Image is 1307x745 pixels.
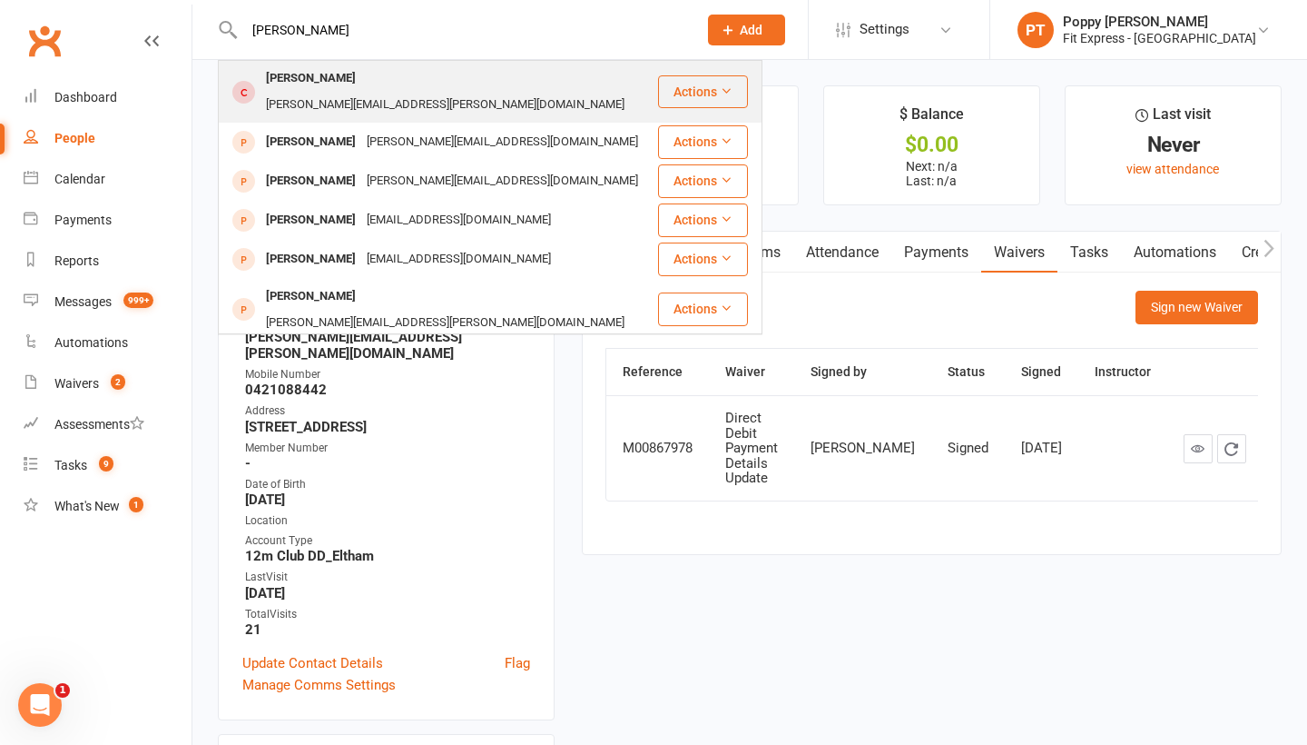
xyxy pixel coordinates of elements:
[260,283,361,310] div: [PERSON_NAME]
[658,125,748,158] button: Actions
[260,207,361,233] div: [PERSON_NAME]
[18,683,62,727] iframe: Intercom live chat
[24,445,192,486] a: Tasks 9
[725,411,778,486] div: Direct Debit Payment Details Update
[840,135,1023,154] div: $0.00
[54,213,112,227] div: Payments
[129,497,143,512] span: 1
[891,232,981,273] a: Payments
[361,168,644,194] div: [PERSON_NAME][EMAIL_ADDRESS][DOMAIN_NAME]
[245,512,530,530] div: Location
[1005,349,1078,395] th: Signed
[245,366,530,383] div: Mobile Number
[54,458,87,472] div: Tasks
[54,294,112,309] div: Messages
[245,606,530,623] div: TotalVisits
[245,548,530,564] strong: 12m Club DD_Eltham
[709,349,794,395] th: Waiver
[24,77,192,118] a: Dashboard
[505,652,530,674] a: Flag
[245,585,530,601] strong: [DATE]
[54,335,128,350] div: Automations
[55,683,70,698] span: 1
[260,246,361,273] div: [PERSON_NAME]
[245,419,530,435] strong: [STREET_ADDRESS]
[245,402,530,420] div: Address
[99,456,113,472] span: 9
[260,129,361,155] div: [PERSON_NAME]
[1121,232,1229,273] a: Automations
[54,90,117,104] div: Dashboard
[840,159,1023,188] p: Next: n/a Last: n/a
[794,349,931,395] th: Signed by
[361,129,644,155] div: [PERSON_NAME][EMAIL_ADDRESS][DOMAIN_NAME]
[658,243,748,275] button: Actions
[242,652,383,674] a: Update Contact Details
[24,404,192,445] a: Assessments
[242,674,396,696] a: Manage Comms Settings
[54,172,105,186] div: Calendar
[931,349,1005,395] th: Status
[245,621,530,638] strong: 21
[658,204,748,236] button: Actions
[708,15,785,45] button: Add
[1063,14,1256,30] div: Poppy [PERSON_NAME]
[361,207,556,233] div: [EMAIL_ADDRESS][DOMAIN_NAME]
[24,363,192,404] a: Waivers 2
[24,241,192,282] a: Reports
[245,455,530,472] strong: -
[24,486,192,527] a: What's New1
[245,492,530,508] strong: [DATE]
[111,374,125,390] span: 2
[123,293,153,308] span: 999+
[245,569,530,586] div: LastVisit
[1063,30,1256,46] div: Fit Express - [GEOGRAPHIC_DATA]
[1082,135,1264,154] div: Never
[606,349,709,395] th: Reference
[1126,162,1219,176] a: view attendance
[54,417,144,432] div: Assessments
[361,246,556,273] div: [EMAIL_ADDRESS][DOMAIN_NAME]
[860,9,909,50] span: Settings
[1135,103,1211,135] div: Last visit
[24,159,192,200] a: Calendar
[260,92,630,118] div: [PERSON_NAME][EMAIL_ADDRESS][PERSON_NAME][DOMAIN_NAME]
[24,323,192,363] a: Automations
[22,18,67,64] a: Clubworx
[260,310,630,336] div: [PERSON_NAME][EMAIL_ADDRESS][PERSON_NAME][DOMAIN_NAME]
[245,329,530,362] strong: [PERSON_NAME][EMAIL_ADDRESS][PERSON_NAME][DOMAIN_NAME]
[981,232,1057,273] a: Waivers
[1135,291,1258,323] button: Sign new Waiver
[811,441,915,456] div: [PERSON_NAME]
[1078,349,1167,395] th: Instructor
[54,131,95,145] div: People
[245,476,530,493] div: Date of Birth
[54,499,120,513] div: What's New
[239,17,684,43] input: Search...
[1017,12,1054,48] div: PT
[658,75,748,108] button: Actions
[948,441,988,456] div: Signed
[245,532,530,550] div: Account Type
[54,253,99,268] div: Reports
[658,293,748,325] button: Actions
[245,440,530,457] div: Member Number
[24,118,192,159] a: People
[1057,232,1121,273] a: Tasks
[24,200,192,241] a: Payments
[260,168,361,194] div: [PERSON_NAME]
[623,441,693,456] div: M00867978
[740,23,762,37] span: Add
[24,282,192,323] a: Messages 999+
[54,376,99,391] div: Waivers
[658,164,748,197] button: Actions
[1021,441,1062,456] div: [DATE]
[260,65,361,92] div: [PERSON_NAME]
[899,103,964,135] div: $ Balance
[793,232,891,273] a: Attendance
[245,382,530,398] strong: 0421088442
